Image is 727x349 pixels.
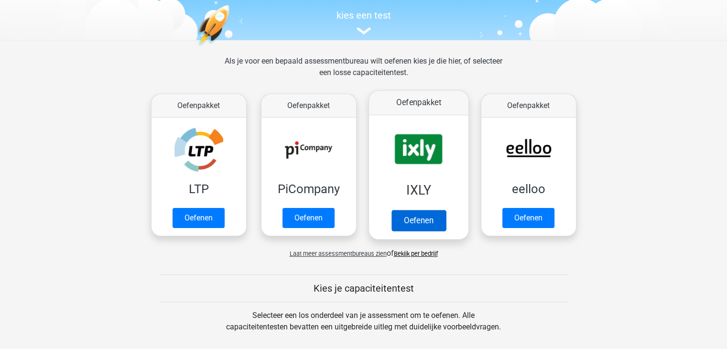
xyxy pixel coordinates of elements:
[217,310,510,344] div: Selecteer een los onderdeel van je assessment om te oefenen. Alle capaciteitentesten bevatten een...
[173,208,225,228] a: Oefenen
[144,10,584,35] a: kies een test
[357,27,371,34] img: assessment
[391,210,445,231] a: Oefenen
[196,5,267,91] img: oefenen
[502,208,554,228] a: Oefenen
[217,55,510,90] div: Als je voor een bepaald assessmentbureau wilt oefenen kies je die hier, of selecteer een losse ca...
[160,283,568,294] h5: Kies je capaciteitentest
[144,240,584,259] div: of
[290,250,387,257] span: Laat meer assessmentbureaus zien
[144,10,584,21] h5: kies een test
[394,250,438,257] a: Bekijk per bedrijf
[282,208,335,228] a: Oefenen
